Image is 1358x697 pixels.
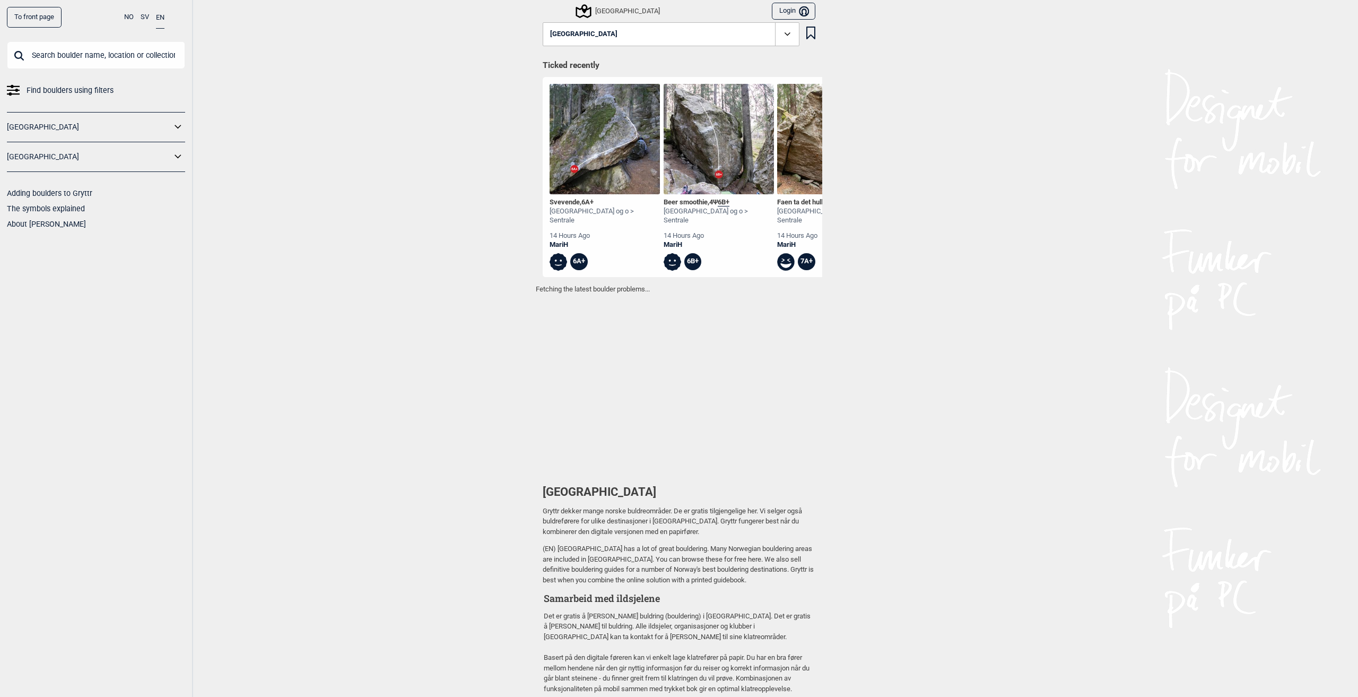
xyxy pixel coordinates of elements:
img: Faen ta det hullet [777,84,887,194]
h1: Ticked recently [543,60,815,72]
a: MariH [777,240,887,249]
span: 6B+ [718,198,729,206]
p: Det er gratis å [PERSON_NAME] buldring (bouldering) i [GEOGRAPHIC_DATA]. Det er gratis å [PERSON_... [544,611,814,642]
div: Beer smoothie , Ψ [664,198,774,207]
span: 4 [709,198,713,206]
a: Find boulders using filters [7,83,185,98]
h3: Samarbeid med ildsjelene [544,592,814,605]
h1: [GEOGRAPHIC_DATA] [543,484,815,501]
span: 6A+ [581,198,594,206]
a: To front page [7,7,62,28]
div: [GEOGRAPHIC_DATA] og o > Sentrale [777,207,887,225]
button: NO [124,7,134,28]
button: Login [772,3,815,20]
button: SV [141,7,149,28]
div: [GEOGRAPHIC_DATA] og o > Sentrale [664,207,774,225]
div: Faen ta det hullet , Ψ [777,198,887,207]
div: 7A+ [798,253,815,271]
img: Beer smoothie 200405 [664,84,774,194]
div: [GEOGRAPHIC_DATA] [577,5,660,18]
a: Adding boulders to Gryttr [7,189,92,197]
p: Fetching the latest boulder problems... [536,284,822,295]
button: [GEOGRAPHIC_DATA] [543,22,799,47]
a: MariH [664,240,774,249]
div: 6B+ [684,253,702,271]
div: 14 hours ago [550,231,660,240]
input: Search boulder name, location or collection [7,41,185,69]
a: The symbols explained [7,204,85,213]
span: [GEOGRAPHIC_DATA] [550,30,617,38]
p: (EN) [GEOGRAPHIC_DATA] has a lot of great bouldering. Many Norwegian bouldering areas are include... [543,544,815,585]
a: MariH [550,240,660,249]
div: Svevende , [550,198,660,207]
div: 14 hours ago [777,231,887,240]
div: 6A+ [570,253,588,271]
div: 14 hours ago [664,231,774,240]
a: [GEOGRAPHIC_DATA] [7,119,171,135]
button: EN [156,7,164,29]
p: Gryttr dekker mange norske buldreområder. De er gratis tilgjengelige her. Vi selger også buldrefø... [543,506,815,537]
p: Basert på den digitale føreren kan vi enkelt lage klatrefører på papir. Du har en bra fører mello... [544,652,814,694]
a: [GEOGRAPHIC_DATA] [7,149,171,165]
div: [GEOGRAPHIC_DATA] og o > Sentrale [550,207,660,225]
a: About [PERSON_NAME] [7,220,86,228]
span: Find boulders using filters [27,83,114,98]
img: Svevende 200402 [550,84,660,194]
